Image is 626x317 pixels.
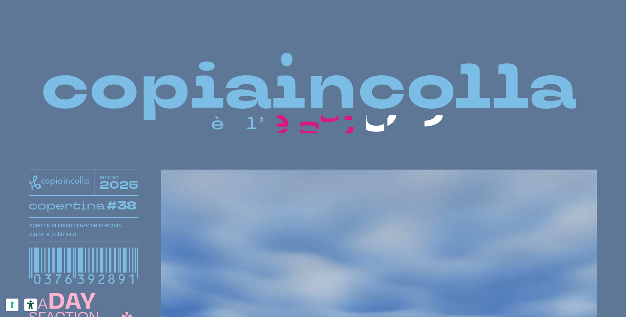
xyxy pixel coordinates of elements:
[29,198,105,213] tspan: copertina
[24,299,37,311] button: Strumenti di accessibilità
[100,178,138,193] tspan: 2025
[107,198,138,214] tspan: #38
[29,221,138,239] h1: agenzia di comunicazione integrata, digital e pubblicità
[6,299,18,311] button: Le tue preferenze relative al consenso per le tecnologie di tracciamento
[100,173,119,181] tspan: anno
